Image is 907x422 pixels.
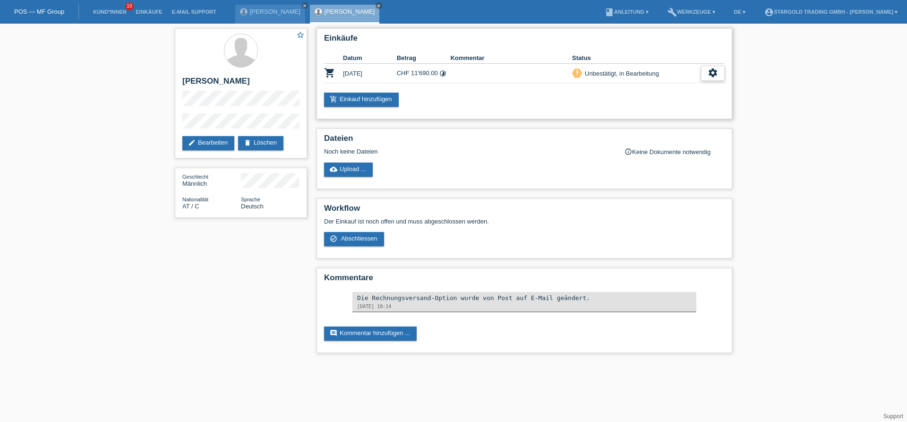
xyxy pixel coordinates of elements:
[324,163,373,177] a: cloud_uploadUpload ...
[302,3,307,8] i: close
[330,235,337,242] i: check_circle_outline
[708,68,718,78] i: settings
[241,197,260,202] span: Sprache
[330,165,337,173] i: cloud_upload
[182,173,241,187] div: Männlich
[397,52,451,64] th: Betrag
[397,64,451,83] td: CHF 11'690.00
[357,294,692,301] div: Die Rechnungsversand-Option wurde von Post auf E-Mail geändert.
[167,9,221,15] a: E-Mail Support
[325,8,375,15] a: [PERSON_NAME]
[343,64,397,83] td: [DATE]
[125,2,134,10] span: 10
[324,218,725,225] p: Der Einkauf ist noch offen und muss abgeschlossen werden.
[324,273,725,287] h2: Kommentare
[296,31,305,41] a: star_border
[14,8,64,15] a: POS — MF Group
[439,70,446,77] i: Fixe Raten (48 Raten)
[188,139,196,146] i: edit
[605,8,614,17] i: book
[760,9,902,15] a: account_circleStargold Trading GmbH - [PERSON_NAME] ▾
[376,3,381,8] i: close
[182,174,208,180] span: Geschlecht
[244,139,251,146] i: delete
[572,52,701,64] th: Status
[238,136,283,150] a: deleteLöschen
[324,34,725,48] h2: Einkäufe
[324,67,335,78] i: POSP00027526
[343,52,397,64] th: Datum
[357,304,692,309] div: [DATE] 10:14
[330,329,337,337] i: comment
[625,148,725,155] div: Keine Dokumente notwendig
[182,197,208,202] span: Nationalität
[250,8,300,15] a: [PERSON_NAME]
[324,204,725,218] h2: Workflow
[324,93,399,107] a: add_shopping_cartEinkauf hinzufügen
[330,95,337,103] i: add_shopping_cart
[625,148,632,155] i: info_outline
[764,8,774,17] i: account_circle
[182,203,199,210] span: Österreich / C / 04.06.2006
[341,235,377,242] span: Abschliessen
[574,69,581,76] i: priority_high
[729,9,750,15] a: DE ▾
[241,203,264,210] span: Deutsch
[376,2,382,9] a: close
[301,2,308,9] a: close
[131,9,167,15] a: Einkäufe
[324,327,417,341] a: commentKommentar hinzufügen ...
[663,9,720,15] a: buildWerkzeuge ▾
[324,134,725,148] h2: Dateien
[324,148,613,155] div: Noch keine Dateien
[182,77,299,91] h2: [PERSON_NAME]
[182,136,234,150] a: editBearbeiten
[883,413,903,420] a: Support
[324,232,384,246] a: check_circle_outline Abschliessen
[667,8,677,17] i: build
[450,52,572,64] th: Kommentar
[582,69,659,78] div: Unbestätigt, in Bearbeitung
[296,31,305,39] i: star_border
[600,9,653,15] a: bookAnleitung ▾
[88,9,131,15] a: Kund*innen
